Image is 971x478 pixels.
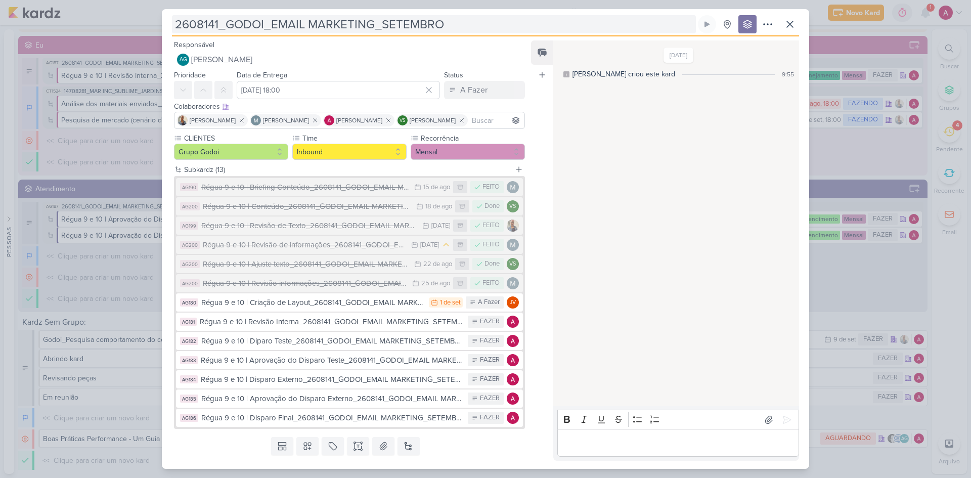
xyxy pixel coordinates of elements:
label: Time [301,133,407,144]
div: FAZER [480,336,500,346]
div: FEITO [482,240,500,250]
div: AG184 [180,375,198,383]
div: AG200 [180,202,200,210]
div: A Fazer [478,297,500,308]
button: AG181 Régua 9 e 10 | Revisão Interna_2608141_GODOI_EMAIL MARKETING_SETEMBRO FAZER [176,313,523,331]
img: Alessandra Gomes [507,354,519,366]
input: Buscar [470,114,522,126]
div: [DATE] [420,242,439,248]
div: 1 de set [440,299,461,306]
div: Done [484,259,500,269]
button: AG183 Régua 9 e 10 | Aprovação do Disparo Teste_2608141_GODOI_EMAIL MARKETING_SETEMBRO FAZER [176,351,523,369]
div: 9:55 [782,70,794,79]
div: Colaboradores [174,101,525,112]
div: FAZER [480,317,500,327]
div: 18 de ago [425,203,452,210]
span: [PERSON_NAME] [263,116,309,125]
img: Mariana Amorim [507,181,519,193]
button: AG200 Régua 9 e 10 | Ajuste texto_2608141_GODOI_EMAIL MARKETING_SETEMBRO 22 de ago Done VS [176,255,523,273]
div: Régua 9 e 10 | Disparo Final_2608141_GODOI_EMAIL MARKETING_SETEMBRO [201,412,463,424]
p: JV [510,300,516,306]
div: FAZER [480,355,500,365]
button: AG200 Régua 9 e 10 | Conteúdo_2608141_GODOI_EMAIL MARKETING_SETEMBRO 18 de ago Done VS [176,197,523,215]
div: AG200 [180,241,200,249]
label: Recorrência [420,133,525,144]
button: AG184 Régua 9 e 10 | Disparo Externo_2608141_GODOI_EMAIL MARKETING_SETEMBRO FAZER [176,370,523,388]
button: AG200 Régua 9 e 10 | Revisão de informações_2608141_GODOI_EMAIL MARKETING_SETEMBRO [DATE] FEITO [176,236,523,254]
img: Alessandra Gomes [507,393,519,405]
div: Joney Viana [507,296,519,309]
img: Alessandra Gomes [507,335,519,347]
span: [PERSON_NAME] [191,54,252,66]
div: Régua 9 e 10 | Aprovação do Disparo Externo_2608141_GODOI_EMAIL MARKETING_SETEMBRO [201,393,463,405]
div: Ligar relógio [703,20,711,28]
button: Grupo Godoi [174,144,288,160]
div: Editor toolbar [557,410,799,429]
div: AG186 [180,414,198,422]
label: Prioridade [174,71,206,79]
button: AG186 Régua 9 e 10 | Disparo Final_2608141_GODOI_EMAIL MARKETING_SETEMBRO FAZER [176,409,523,427]
button: AG199 Régua 9 e 10 | Revisão de Texto_2608141_GODOI_EMAIL MARKETING_SETEMBRO [DATE] FEITO [176,216,523,235]
div: 15 de ago [423,184,450,191]
div: FEITO [482,221,500,231]
img: Mariana Amorim [251,115,261,125]
img: Iara Santos [178,115,188,125]
div: AG180 [180,298,198,307]
span: [PERSON_NAME] [336,116,382,125]
img: Alessandra Gomes [507,316,519,328]
div: Régua 9 e 10 | Aprovação do Disparo Teste_2608141_GODOI_EMAIL MARKETING_SETEMBRO [201,355,463,366]
button: Inbound [292,144,407,160]
div: Régua 9 e 10 | Revisão informações_2608141_GODOI_EMAIL MARKETING_SETEMBRO [203,278,407,289]
label: CLIENTES [183,133,288,144]
p: VS [509,262,516,267]
div: AG200 [180,279,200,287]
img: Alessandra Gomes [324,115,334,125]
div: Régua 9 e 10 | Disparo Externo_2608141_GODOI_EMAIL MARKETING_SETEMBRO [201,374,463,385]
div: Régua 9 e 10 | Revisão de informações_2608141_GODOI_EMAIL MARKETING_SETEMBRO [203,239,406,251]
img: Mariana Amorim [507,239,519,251]
label: Data de Entrega [237,71,287,79]
div: Viviane Sousa [398,115,408,125]
div: Régua 9 e 10 | Revisão Interna_2608141_GODOI_EMAIL MARKETING_SETEMBRO [200,316,463,328]
img: Iara Santos [507,220,519,232]
div: FEITO [482,182,500,192]
span: [PERSON_NAME] [190,116,236,125]
button: AG200 Régua 9 e 10 | Revisão informações_2608141_GODOI_EMAIL MARKETING_SETEMBRO 25 de ago FEITO [176,274,523,292]
div: Régua 9 e 10 | Briefing Conteúdo_2608141_GODOI_EMAIL MARKETING_SETEMBRO [201,182,409,193]
input: Select a date [237,81,440,99]
input: Kard Sem Título [172,15,696,33]
button: AG [PERSON_NAME] [174,51,525,69]
div: [DATE] [431,223,450,229]
div: Viviane Sousa [507,258,519,270]
button: A Fazer [444,81,525,99]
p: VS [509,204,516,209]
div: Régua 9 e 10 | Conteúdo_2608141_GODOI_EMAIL MARKETING_SETEMBRO [203,201,411,212]
div: [PERSON_NAME] criou este kard [572,69,675,79]
button: AG185 Régua 9 e 10 | Aprovação do Disparo Externo_2608141_GODOI_EMAIL MARKETING_SETEMBRO FAZER [176,389,523,408]
div: Done [484,201,500,211]
div: AG199 [180,222,198,230]
img: Alessandra Gomes [507,373,519,385]
div: AG185 [180,395,198,403]
div: AG183 [180,356,198,364]
button: AG182 Régua 9 e 10 | Diparo Teste_2608141_GODOI_EMAIL MARKETING_SETEMBRO FAZER [176,332,523,350]
div: FEITO [482,278,500,288]
div: Subkardz (13) [184,164,511,175]
div: 22 de ago [423,261,452,268]
div: Prioridade Média [442,240,450,250]
button: AG190 Régua 9 e 10 | Briefing Conteúdo_2608141_GODOI_EMAIL MARKETING_SETEMBRO 15 de ago FEITO [176,178,523,196]
div: 25 de ago [421,280,450,287]
img: Alessandra Gomes [507,412,519,424]
div: FAZER [480,374,500,384]
div: AG200 [180,260,200,268]
p: AG [180,57,187,63]
div: Régua 9 e 10 | Revisão de Texto_2608141_GODOI_EMAIL MARKETING_SETEMBRO [201,220,417,232]
div: A Fazer [460,84,488,96]
button: Mensal [411,144,525,160]
label: Responsável [174,40,214,49]
div: Viviane Sousa [507,200,519,212]
div: AG190 [180,183,198,191]
button: AG180 Régua 9 e 10 | Criação de Layout_2608141_GODOI_EMAIL MARKETING_SETEMBRO 1 de set A Fazer JV [176,293,523,312]
span: [PERSON_NAME] [410,116,456,125]
div: AG182 [180,337,198,345]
